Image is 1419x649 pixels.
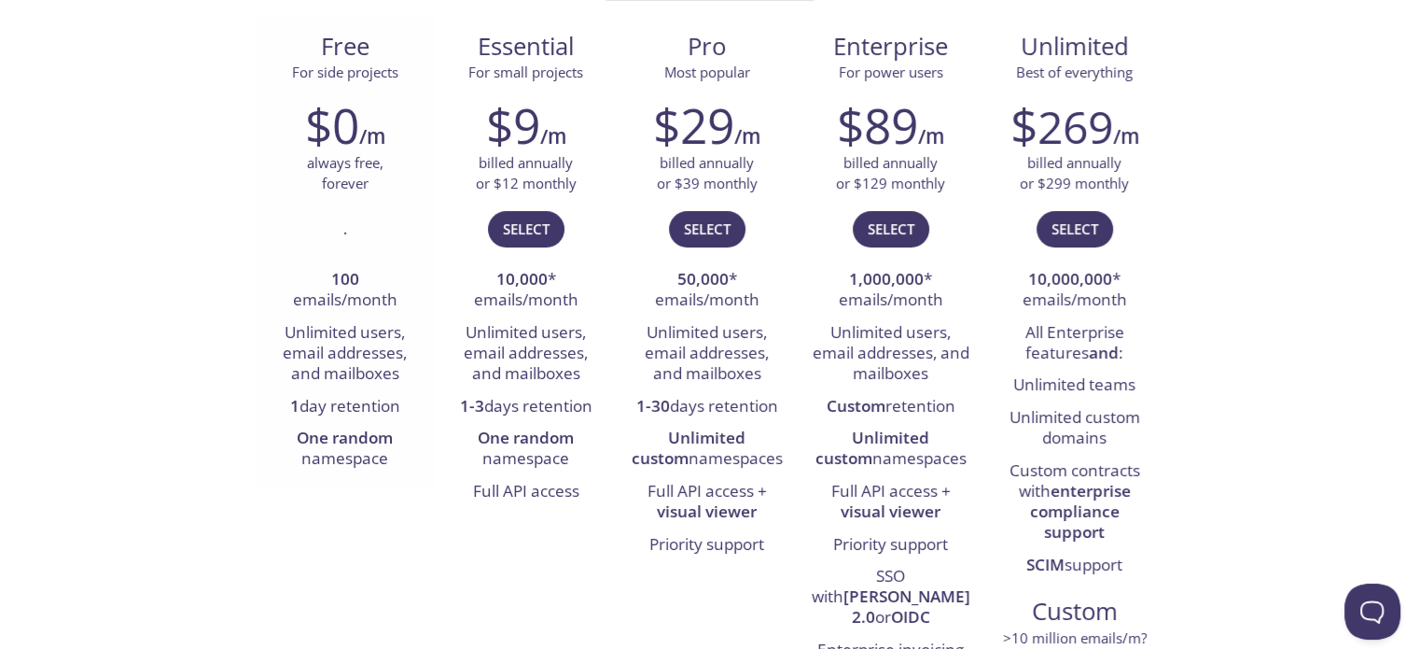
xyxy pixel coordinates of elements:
span: Select [868,217,914,241]
li: Unlimited users, email addresses, and mailboxes [269,317,422,391]
strong: visual viewer [841,501,940,522]
li: day retention [269,391,422,423]
li: namespace [269,423,422,476]
li: Full API access + [631,476,784,529]
button: Select [669,211,745,247]
strong: 100 [331,268,359,289]
span: For small projects [468,63,583,81]
strong: 1 [290,395,299,416]
p: always free, forever [307,153,383,193]
h6: /m [918,120,944,152]
strong: One random [478,427,574,448]
span: Free [270,31,421,63]
strong: Unlimited custom [815,427,930,469]
li: Unlimited custom domains [998,402,1151,456]
li: Full API access + [812,476,970,529]
strong: visual viewer [657,501,757,522]
li: * emails/month [998,264,1151,317]
li: Custom contracts with [998,456,1151,550]
li: namespace [450,423,603,476]
h2: $ [1010,97,1113,153]
span: Custom [999,596,1150,628]
li: Unlimited users, email addresses, and mailboxes [812,317,970,391]
iframe: Help Scout Beacon - Open [1344,584,1400,640]
strong: Custom [827,395,885,416]
h2: $0 [305,97,359,153]
li: Unlimited users, email addresses, and mailboxes [631,317,784,391]
span: > 10 million emails/m? [1003,628,1147,647]
span: Best of everything [1016,63,1133,81]
span: 269 [1037,96,1113,157]
button: Select [1036,211,1113,247]
span: Pro [632,31,783,63]
li: days retention [631,391,784,423]
li: SSO with or [812,561,970,635]
h6: /m [540,120,566,152]
strong: OIDC [891,606,930,628]
span: Essential [451,31,602,63]
li: namespaces [631,423,784,476]
h2: $29 [653,97,734,153]
p: billed annually or $12 monthly [476,153,577,193]
h2: $89 [837,97,918,153]
li: retention [812,391,970,423]
span: Select [503,217,550,241]
li: support [998,550,1151,582]
span: Enterprise [813,31,969,63]
strong: 10,000 [496,268,548,289]
p: billed annually or $39 monthly [657,153,758,193]
p: billed annually or $299 monthly [1020,153,1129,193]
li: Priority support [812,529,970,561]
strong: [PERSON_NAME] 2.0 [843,586,970,628]
li: namespaces [812,423,970,476]
strong: and [1089,342,1119,363]
li: days retention [450,391,603,423]
strong: 1-3 [460,395,484,416]
strong: 1,000,000 [849,268,924,289]
li: Unlimited users, email addresses, and mailboxes [450,317,603,391]
li: Priority support [631,529,784,561]
span: Unlimited [1021,30,1129,63]
button: Select [853,211,929,247]
strong: enterprise compliance support [1030,480,1131,543]
strong: Unlimited custom [632,427,746,469]
li: * emails/month [631,264,784,317]
span: For side projects [292,63,398,81]
button: Select [488,211,564,247]
span: For power users [839,63,943,81]
li: emails/month [269,264,422,317]
span: Select [684,217,730,241]
strong: 10,000,000 [1028,268,1112,289]
h2: $9 [486,97,540,153]
strong: 1-30 [636,395,670,416]
h6: /m [1113,120,1139,152]
h6: /m [359,120,385,152]
span: Most popular [664,63,750,81]
p: billed annually or $129 monthly [836,153,945,193]
span: Select [1051,217,1098,241]
strong: One random [297,427,393,448]
li: Unlimited teams [998,370,1151,402]
li: * emails/month [812,264,970,317]
li: All Enterprise features : [998,317,1151,371]
h6: /m [734,120,760,152]
strong: SCIM [1026,554,1064,575]
strong: 50,000 [677,268,729,289]
li: Full API access [450,476,603,508]
li: * emails/month [450,264,603,317]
